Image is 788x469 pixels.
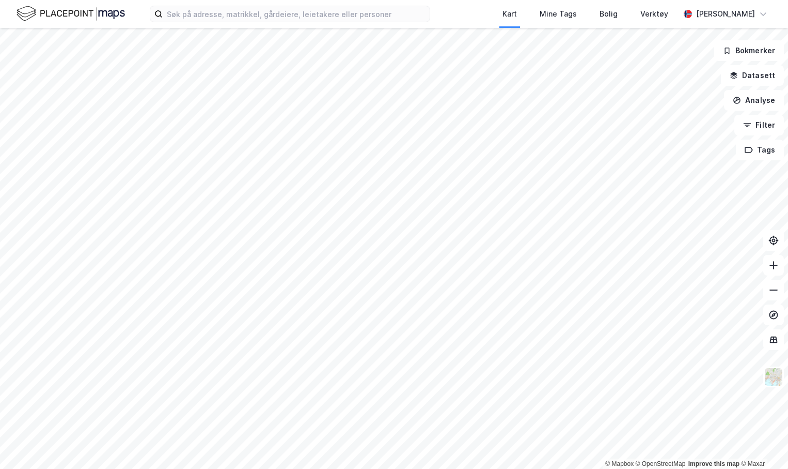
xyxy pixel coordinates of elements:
img: Z [764,367,783,387]
button: Bokmerker [714,40,784,61]
input: Søk på adresse, matrikkel, gårdeiere, leietakere eller personer [163,6,430,22]
button: Filter [734,115,784,135]
button: Datasett [721,65,784,86]
a: OpenStreetMap [636,460,686,467]
div: [PERSON_NAME] [696,8,755,20]
a: Mapbox [605,460,634,467]
iframe: Chat Widget [736,419,788,469]
div: Bolig [600,8,618,20]
button: Tags [736,140,784,160]
div: Kart [502,8,517,20]
button: Analyse [724,90,784,111]
div: Verktøy [640,8,668,20]
img: logo.f888ab2527a4732fd821a326f86c7f29.svg [17,5,125,23]
div: Mine Tags [540,8,577,20]
a: Improve this map [688,460,739,467]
